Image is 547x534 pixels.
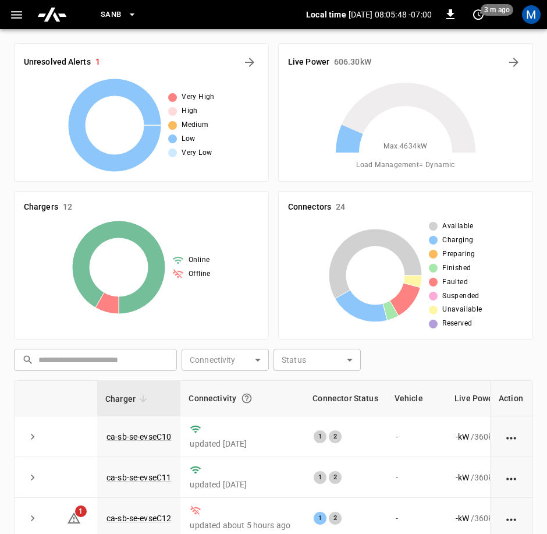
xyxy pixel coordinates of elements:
th: Vehicle [386,381,446,416]
a: ca-sb-se-evseC11 [106,473,171,482]
td: - [386,416,446,457]
div: 2 [329,512,342,525]
div: profile-icon [522,5,541,24]
p: - kW [456,472,469,483]
div: Connectivity [189,388,296,409]
span: Charger [105,392,151,406]
div: 2 [329,430,342,443]
span: Max. 4634 kW [383,141,427,153]
p: updated [DATE] [190,438,295,450]
span: Available [442,221,474,232]
span: Online [189,254,209,266]
h6: 12 [63,201,72,214]
div: action cell options [505,512,519,524]
button: set refresh interval [469,5,488,24]
a: 1 [67,513,81,522]
button: expand row [24,469,41,486]
span: Offline [189,268,211,280]
span: High [182,105,198,117]
a: ca-sb-se-evseC12 [106,514,171,523]
h6: Chargers [24,201,58,214]
span: 3 m ago [481,4,513,16]
span: Very Low [182,147,212,159]
span: Very High [182,91,215,103]
th: Connector Status [304,381,386,416]
span: Reserved [442,318,472,330]
div: / 360 kW [456,431,523,443]
button: expand row [24,510,41,527]
span: SanB [101,8,122,22]
span: Medium [182,119,208,131]
h6: Unresolved Alerts [24,56,91,69]
p: - kW [456,431,469,443]
button: expand row [24,428,41,445]
div: 1 [314,512,326,525]
span: Unavailable [442,304,482,316]
button: All Alerts [240,53,259,72]
h6: Connectors [288,201,331,214]
th: Action [490,381,532,416]
p: - kW [456,512,469,524]
button: SanB [96,3,141,26]
span: 1 [75,505,87,517]
p: Local time [306,9,346,20]
p: updated [DATE] [190,479,295,490]
p: updated about 5 hours ago [190,519,295,531]
h6: 1 [95,56,100,69]
div: action cell options [505,431,519,443]
div: 2 [329,471,342,484]
span: Faulted [442,277,468,288]
h6: Live Power [288,56,329,69]
button: Energy Overview [505,53,523,72]
span: Finished [442,263,471,274]
span: Low [182,133,195,145]
h6: 606.30 kW [334,56,371,69]
th: Live Power [446,381,532,416]
div: 1 [314,471,326,484]
div: / 360 kW [456,472,523,483]
span: Charging [442,235,473,246]
div: 1 [314,430,326,443]
td: - [386,457,446,498]
div: / 360 kW [456,512,523,524]
span: Preparing [442,249,475,260]
span: Load Management = Dynamic [356,160,455,171]
img: ampcontrol.io logo [37,3,68,26]
span: Suspended [442,291,479,302]
button: Connection between the charger and our software. [236,388,257,409]
div: action cell options [505,472,519,483]
a: ca-sb-se-evseC10 [106,432,171,441]
p: [DATE] 08:05:48 -07:00 [349,9,432,20]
